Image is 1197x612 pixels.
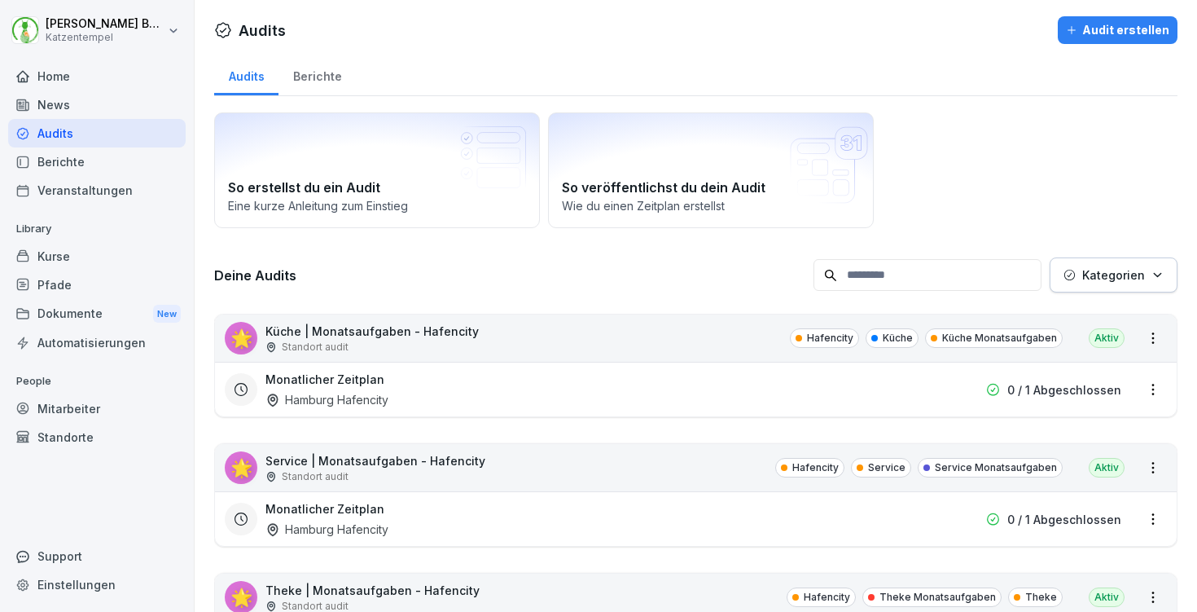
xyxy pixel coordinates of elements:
[1025,590,1057,605] p: Theke
[265,582,480,599] p: Theke | Monatsaufgaben - Hafencity
[562,178,860,197] h2: So veröffentlichst du dein Audit
[804,590,850,605] p: Hafencity
[8,542,186,570] div: Support
[807,331,853,346] p: Hafencity
[8,242,186,271] a: Kurse
[278,54,356,95] a: Berichte
[1007,381,1121,398] p: 0 / 1 Abgeschlossen
[282,469,349,484] p: Standort audit
[935,460,1057,475] p: Service Monatsaufgaben
[1050,258,1177,293] button: Kategorien
[8,147,186,176] a: Berichte
[46,32,164,43] p: Katzentempel
[153,305,181,324] div: New
[225,322,257,354] div: 🌟
[8,176,186,205] a: Veranstaltungen
[8,423,186,451] a: Standorte
[792,460,839,475] p: Hafencity
[8,216,186,242] p: Library
[8,90,186,119] a: News
[8,570,186,599] a: Einstellungen
[228,197,526,214] p: Eine kurze Anleitung zum Einstieg
[282,340,349,354] p: Standort audit
[8,299,186,329] div: Dokumente
[265,521,388,538] div: Hamburg Hafencity
[883,331,913,346] p: Küche
[942,331,1057,346] p: Küche Monatsaufgaben
[8,271,186,299] a: Pfade
[225,451,257,484] div: 🌟
[265,323,479,340] p: Küche | Monatsaufgaben - Hafencity
[239,20,286,42] h1: Audits
[265,452,485,469] p: Service | Monatsaufgaben - Hafencity
[265,371,384,388] h3: Monatlicher Zeitplan
[1089,328,1125,348] div: Aktiv
[228,178,526,197] h2: So erstellst du ein Audit
[8,299,186,329] a: DokumenteNew
[1066,21,1169,39] div: Audit erstellen
[214,54,278,95] a: Audits
[1058,16,1177,44] button: Audit erstellen
[1089,458,1125,478] div: Aktiv
[265,500,384,517] h3: Monatlicher Zeitplan
[265,391,388,408] div: Hamburg Hafencity
[8,394,186,423] a: Mitarbeiter
[214,266,805,284] h3: Deine Audits
[879,590,996,605] p: Theke Monatsaufgaben
[868,460,905,475] p: Service
[46,17,164,31] p: [PERSON_NAME] Benedix
[8,119,186,147] a: Audits
[214,112,540,228] a: So erstellst du ein AuditEine kurze Anleitung zum Einstieg
[8,62,186,90] a: Home
[8,368,186,394] p: People
[1007,511,1121,528] p: 0 / 1 Abgeschlossen
[1082,266,1145,284] p: Kategorien
[548,112,874,228] a: So veröffentlichst du dein AuditWie du einen Zeitplan erstellst
[1089,588,1125,607] div: Aktiv
[8,328,186,357] a: Automatisierungen
[562,197,860,214] p: Wie du einen Zeitplan erstellst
